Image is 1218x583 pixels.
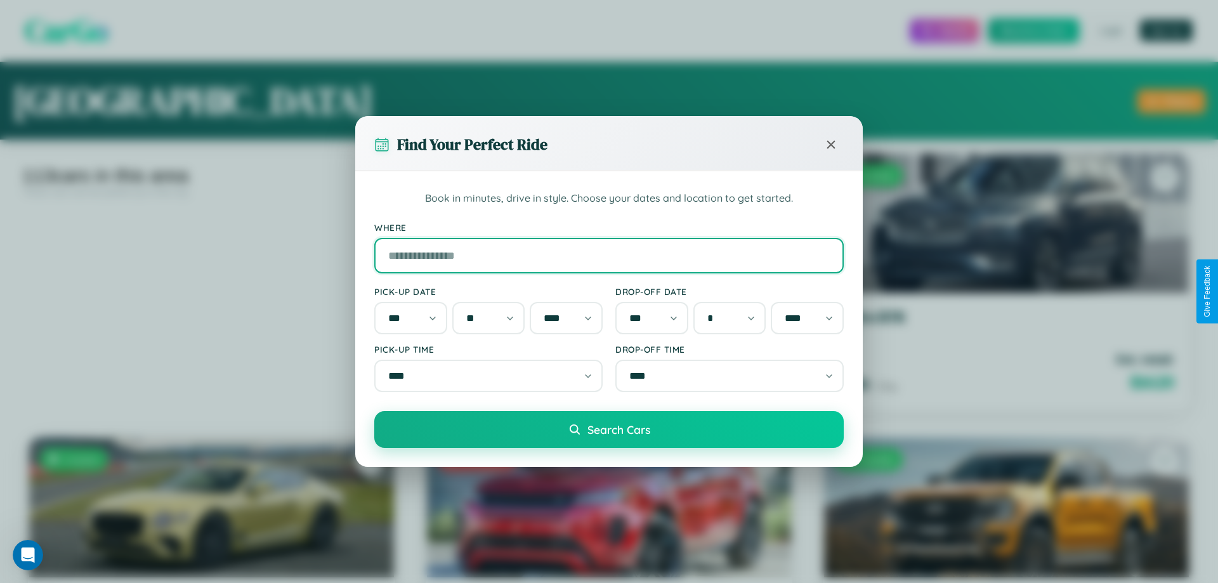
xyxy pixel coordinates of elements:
label: Pick-up Time [374,344,603,355]
label: Drop-off Date [615,286,844,297]
span: Search Cars [587,423,650,436]
h3: Find Your Perfect Ride [397,134,547,155]
button: Search Cars [374,411,844,448]
p: Book in minutes, drive in style. Choose your dates and location to get started. [374,190,844,207]
label: Where [374,222,844,233]
label: Drop-off Time [615,344,844,355]
label: Pick-up Date [374,286,603,297]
